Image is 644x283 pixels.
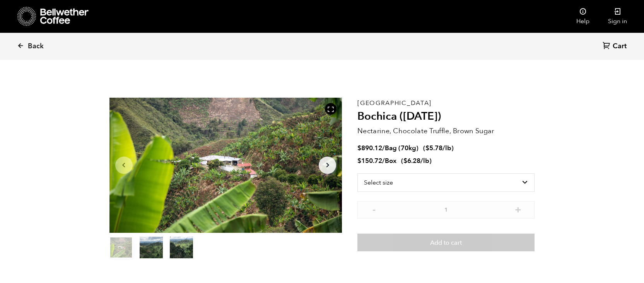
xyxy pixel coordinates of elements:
[613,42,627,51] span: Cart
[513,205,523,213] button: +
[382,144,385,153] span: /
[385,144,419,153] span: Bag (70kg)
[357,156,361,165] span: $
[401,156,432,165] span: ( )
[420,156,429,165] span: /lb
[385,156,396,165] span: Box
[403,156,420,165] bdi: 6.28
[357,126,535,136] p: Nectarine, Chocolate Truffle, Brown Sugar
[357,144,382,153] bdi: 890.12
[425,144,429,153] span: $
[357,234,535,251] button: Add to cart
[369,205,379,213] button: -
[357,156,382,165] bdi: 150.72
[403,156,407,165] span: $
[382,156,385,165] span: /
[425,144,442,153] bdi: 5.78
[423,144,454,153] span: ( )
[603,41,629,52] a: Cart
[357,144,361,153] span: $
[28,42,44,51] span: Back
[357,110,535,123] h2: Bochica ([DATE])
[442,144,451,153] span: /lb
